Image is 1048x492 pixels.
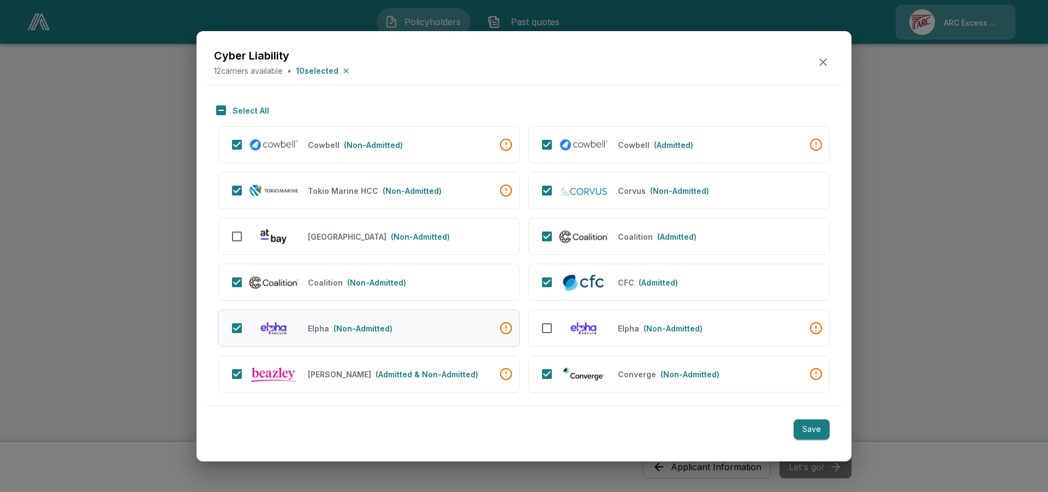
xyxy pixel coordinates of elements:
img: Coalition [558,228,609,245]
div: • Awaiting Cowbell Account Status. [809,138,823,151]
img: Corvus [558,185,609,196]
img: Coalition [248,274,299,291]
p: Cowbell (Non-Admitted) [308,139,340,151]
div: • The selected NAICS code is not within Elpha's preferred industries. [499,322,513,335]
div: • Policyholder is not currently enabled to quote. Quote will be queued for submission and this pr... [499,367,513,381]
p: (Non-Admitted) [347,277,406,288]
p: Corvus (Non-Admitted) [618,185,646,197]
p: (Non-Admitted) [344,139,403,151]
p: (Non-Admitted) [644,323,702,334]
img: Cowbell [248,137,299,153]
p: Tokio Marine HCC (Non-Admitted) [308,185,378,197]
div: • The selected NAICS code is not within Cowbell's preferred industries • Awaiting Cowbell Account... [499,138,513,151]
p: (Admitted) [654,139,693,151]
p: (Non-Admitted) [391,231,450,242]
p: Select All [233,105,269,116]
p: Elpha (Non-Admitted) [618,323,639,334]
p: Cowbell (Admitted) [618,139,650,151]
p: (Non-Admitted) [383,185,442,197]
p: (Non-Admitted) [660,369,719,380]
h5: Cyber Liability [214,48,352,63]
button: Save [794,419,830,440]
p: (Admitted) [639,277,678,288]
div: • The selected NAICS code is not within Elpha's preferred industries. [809,322,823,335]
p: (Non-Admitted) [334,323,392,334]
img: CFC [558,272,609,292]
p: Converge (Non-Admitted) [618,369,656,380]
img: Tokio Marine HCC [248,184,299,197]
div: • The selected NAICS code is not within TMHCC's preferred industries. [499,184,513,197]
img: Beazley [248,365,299,384]
div: • The selected NAICS code is not within Converge's preferred industries. [809,367,823,381]
img: Converge [558,365,609,383]
p: CFC (Admitted) [618,277,634,288]
img: At-Bay [248,228,299,246]
p: (Admitted & Non-Admitted) [376,369,478,380]
p: Elpha (Non-Admitted) [308,323,329,334]
p: 10 selected [296,65,338,76]
p: Coalition (Non-Admitted) [308,277,343,288]
p: At-Bay (Non-Admitted) [308,231,386,242]
p: • [287,65,291,76]
p: 12 carriers available [214,65,283,76]
img: Cowbell [558,137,609,153]
img: Elpha [248,319,299,337]
img: Elpha [558,319,609,337]
p: Beazley (Admitted & Non-Admitted) [308,369,371,380]
p: (Admitted) [657,231,696,242]
p: (Non-Admitted) [650,185,709,197]
p: Coalition (Admitted) [618,231,653,242]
